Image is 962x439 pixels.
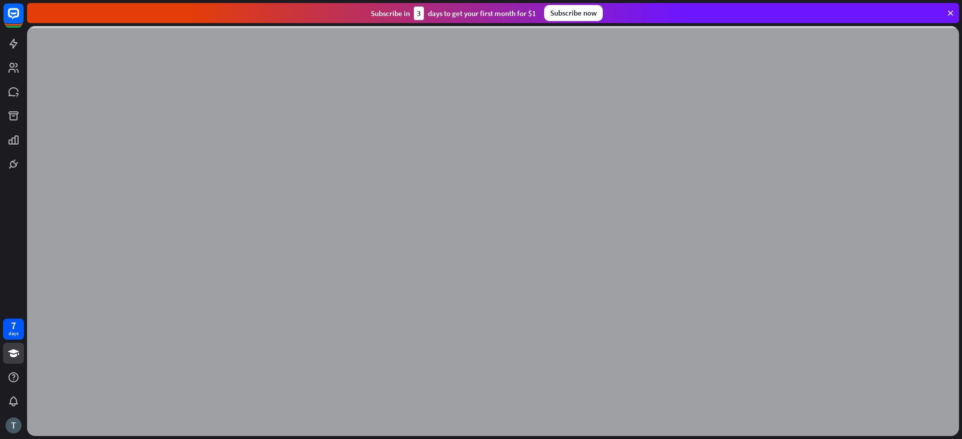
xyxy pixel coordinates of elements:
div: Subscribe in days to get your first month for $1 [371,7,536,20]
div: Subscribe now [544,5,603,21]
div: 7 [11,321,16,330]
div: 3 [414,7,424,20]
div: days [9,330,19,337]
a: 7 days [3,319,24,340]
